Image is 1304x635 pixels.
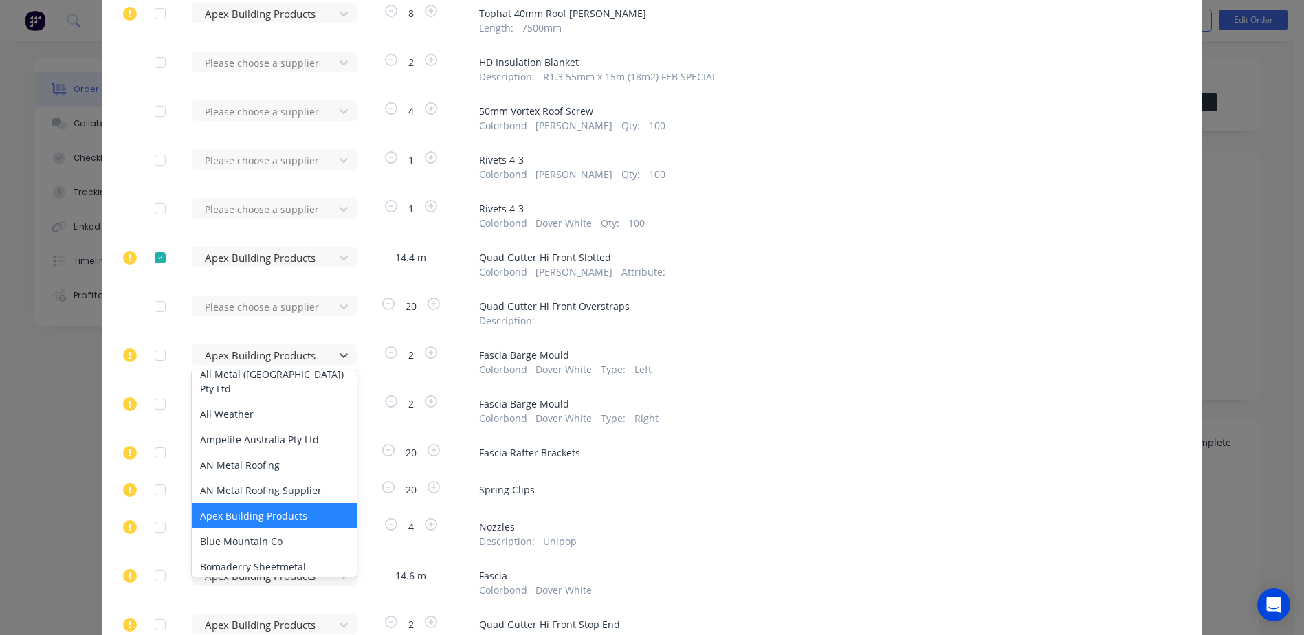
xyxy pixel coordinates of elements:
span: Tophat 40mm Roof [PERSON_NAME] [479,6,1150,21]
span: R1.3 55mm x 15m (18m2) FEB SPECIAL [543,69,717,84]
div: Blue Mountain Co [192,528,357,554]
span: 20 [397,445,425,460]
div: AN Metal Roofing Supplier [192,478,357,503]
span: Quad Gutter Hi Front Overstraps [479,299,1150,313]
span: 20 [397,482,425,497]
span: 8 [400,6,422,21]
div: Ampelite Australia Pty Ltd [192,427,357,452]
div: All Weather [192,401,357,427]
span: Qty : [621,118,640,133]
span: Rivets 4-3 [479,153,1150,167]
span: 100 [628,216,645,230]
span: 4 [400,104,422,118]
span: Colorbond [479,216,527,230]
span: 1 [400,201,422,216]
span: Fascia Rafter Brackets [479,445,1150,460]
span: Dover White [535,216,592,230]
div: Apex Building Products [192,503,357,528]
span: Fascia [479,568,1150,583]
span: Quad Gutter Hi Front Slotted [479,250,1150,265]
span: 20 [397,299,425,313]
span: Length : [479,21,513,35]
span: 2 [400,55,422,69]
span: 100 [649,118,665,133]
span: 2 [400,617,422,632]
span: 100 [649,167,665,181]
span: Quad Gutter Hi Front Stop End [479,617,1150,632]
div: Bomaderry Sheetmetal [192,554,357,579]
span: Nozzles [479,520,1150,534]
span: Dover White [535,583,592,597]
span: Colorbond [479,362,527,377]
div: AN Metal Roofing [192,452,357,478]
span: Rivets 4-3 [479,201,1150,216]
span: Colorbond [479,118,527,133]
span: [PERSON_NAME] [535,118,612,133]
span: Qty : [621,167,640,181]
div: Open Intercom Messenger [1257,588,1290,621]
span: Colorbond [479,583,527,597]
span: 50mm Vortex Roof Screw [479,104,1150,118]
span: 4 [400,520,422,534]
span: Right [634,411,659,425]
span: 7500mm [522,21,562,35]
span: 1 [400,153,422,167]
span: Unipop [543,534,577,548]
span: Fascia Barge Mould [479,348,1150,362]
span: Type : [601,362,626,377]
span: Qty : [601,216,619,230]
span: 14.6 m [387,568,434,583]
span: [PERSON_NAME] [535,265,612,279]
span: Description : [479,534,535,548]
span: Colorbond [479,265,527,279]
span: Colorbond [479,411,527,425]
span: Type : [601,411,626,425]
span: Fascia Barge Mould [479,397,1150,411]
span: Colorbond [479,167,527,181]
span: 2 [400,348,422,362]
span: Dover White [535,411,592,425]
span: [PERSON_NAME] [535,167,612,181]
div: All Metal ([GEOGRAPHIC_DATA]) Pty Ltd [192,361,357,401]
span: HD Insulation Blanket [479,55,1150,69]
span: Left [634,362,652,377]
span: 2 [400,397,422,411]
span: Description : [479,69,535,84]
span: Attribute : [621,265,665,279]
span: Description : [479,313,535,328]
span: Dover White [535,362,592,377]
span: 14.4 m [387,250,434,265]
span: Spring Clips [479,482,1150,497]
